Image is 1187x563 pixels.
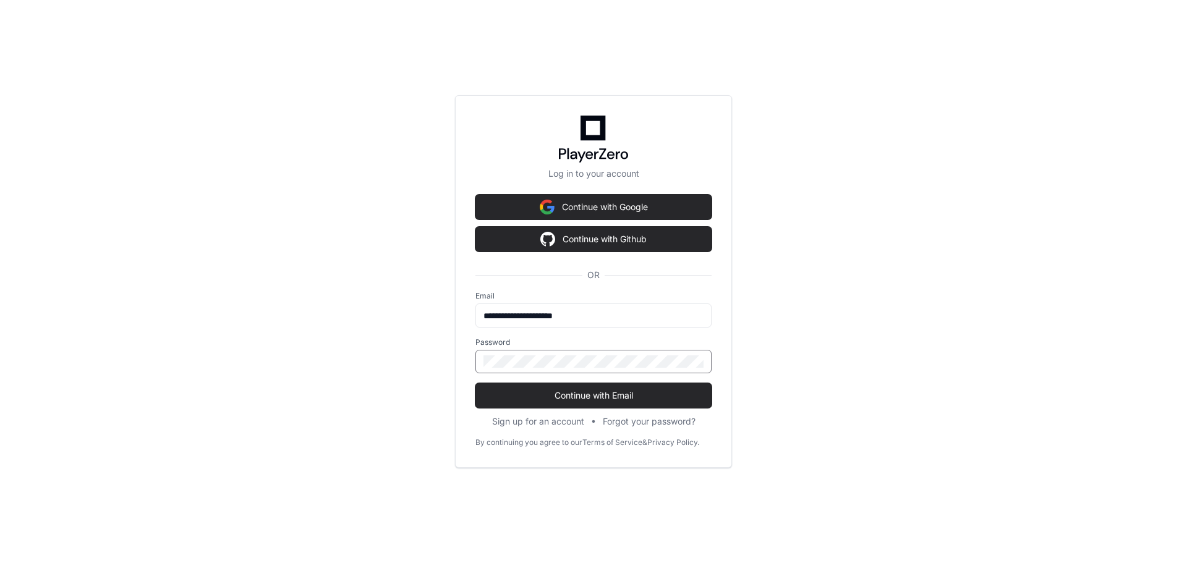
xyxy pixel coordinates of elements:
[475,383,712,408] button: Continue with Email
[540,195,555,219] img: Sign in with google
[603,415,696,428] button: Forgot your password?
[642,438,647,447] div: &
[582,438,642,447] a: Terms of Service
[647,438,699,447] a: Privacy Policy.
[475,438,582,447] div: By continuing you agree to our
[492,415,584,428] button: Sign up for an account
[475,291,712,301] label: Email
[475,337,712,347] label: Password
[475,227,712,252] button: Continue with Github
[582,269,605,281] span: OR
[475,167,712,180] p: Log in to your account
[475,195,712,219] button: Continue with Google
[540,227,555,252] img: Sign in with google
[475,389,712,402] span: Continue with Email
